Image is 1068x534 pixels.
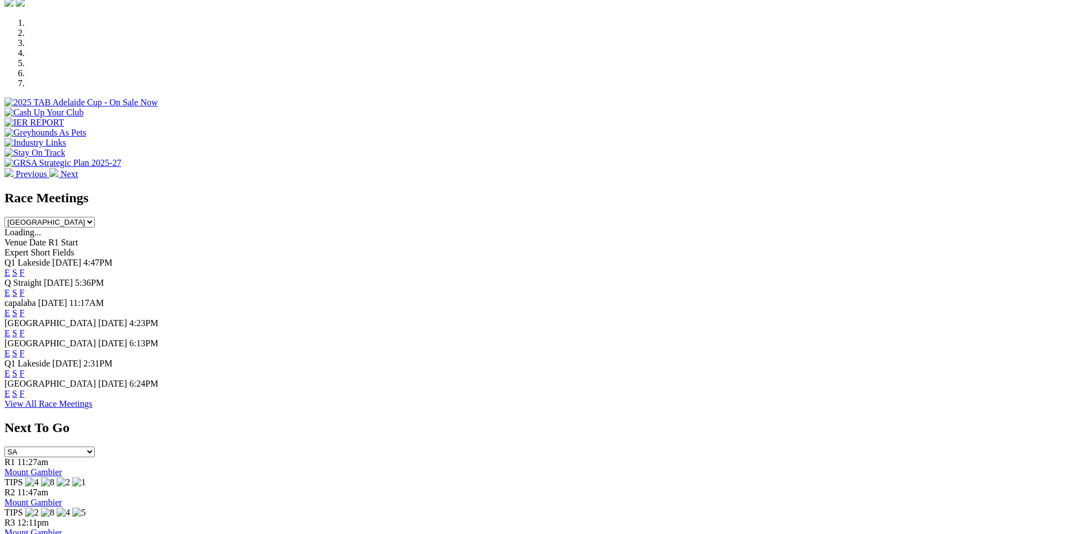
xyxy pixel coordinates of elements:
[4,389,10,398] a: E
[72,508,86,518] img: 5
[4,349,10,358] a: E
[4,508,23,517] span: TIPS
[4,477,23,487] span: TIPS
[72,477,86,487] img: 1
[4,248,29,257] span: Expert
[4,191,1064,206] h2: Race Meetings
[4,169,49,179] a: Previous
[4,288,10,298] a: E
[57,508,70,518] img: 4
[17,457,48,467] span: 11:27am
[4,467,62,477] a: Mount Gambier
[20,349,25,358] a: F
[98,338,127,348] span: [DATE]
[4,97,158,108] img: 2025 TAB Adelaide Cup - On Sale Now
[98,379,127,388] span: [DATE]
[52,359,81,368] span: [DATE]
[4,108,84,118] img: Cash Up Your Club
[20,308,25,318] a: F
[75,278,104,287] span: 5:36PM
[4,278,41,287] span: Q Straight
[4,298,36,308] span: capalaba
[16,169,47,179] span: Previous
[4,359,50,368] span: Q1 Lakeside
[49,169,78,179] a: Next
[4,399,93,408] a: View All Race Meetings
[20,268,25,277] a: F
[17,487,48,497] span: 11:47am
[12,349,17,358] a: S
[4,168,13,177] img: chevron-left-pager-white.svg
[20,389,25,398] a: F
[20,369,25,378] a: F
[70,298,104,308] span: 11:17AM
[4,379,96,388] span: [GEOGRAPHIC_DATA]
[4,518,15,527] span: R3
[25,477,39,487] img: 4
[12,268,17,277] a: S
[29,238,46,247] span: Date
[12,328,17,338] a: S
[4,148,65,158] img: Stay On Track
[130,379,159,388] span: 6:24PM
[4,238,27,247] span: Venue
[84,258,113,267] span: 4:47PM
[4,420,1064,435] h2: Next To Go
[84,359,113,368] span: 2:31PM
[41,477,54,487] img: 8
[12,369,17,378] a: S
[4,457,15,467] span: R1
[4,328,10,338] a: E
[4,268,10,277] a: E
[20,288,25,298] a: F
[4,498,62,507] a: Mount Gambier
[4,258,50,267] span: Q1 Lakeside
[4,118,64,128] img: IER REPORT
[25,508,39,518] img: 2
[4,227,41,237] span: Loading...
[61,169,78,179] span: Next
[41,508,54,518] img: 8
[44,278,73,287] span: [DATE]
[38,298,67,308] span: [DATE]
[4,158,121,168] img: GRSA Strategic Plan 2025-27
[4,338,96,348] span: [GEOGRAPHIC_DATA]
[12,288,17,298] a: S
[12,308,17,318] a: S
[4,369,10,378] a: E
[48,238,78,247] span: R1 Start
[4,138,66,148] img: Industry Links
[12,389,17,398] a: S
[130,318,159,328] span: 4:23PM
[52,248,74,257] span: Fields
[4,128,86,138] img: Greyhounds As Pets
[17,518,49,527] span: 12:11pm
[4,318,96,328] span: [GEOGRAPHIC_DATA]
[130,338,159,348] span: 6:13PM
[31,248,50,257] span: Short
[4,308,10,318] a: E
[20,328,25,338] a: F
[52,258,81,267] span: [DATE]
[98,318,127,328] span: [DATE]
[4,487,15,497] span: R2
[49,168,58,177] img: chevron-right-pager-white.svg
[57,477,70,487] img: 2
